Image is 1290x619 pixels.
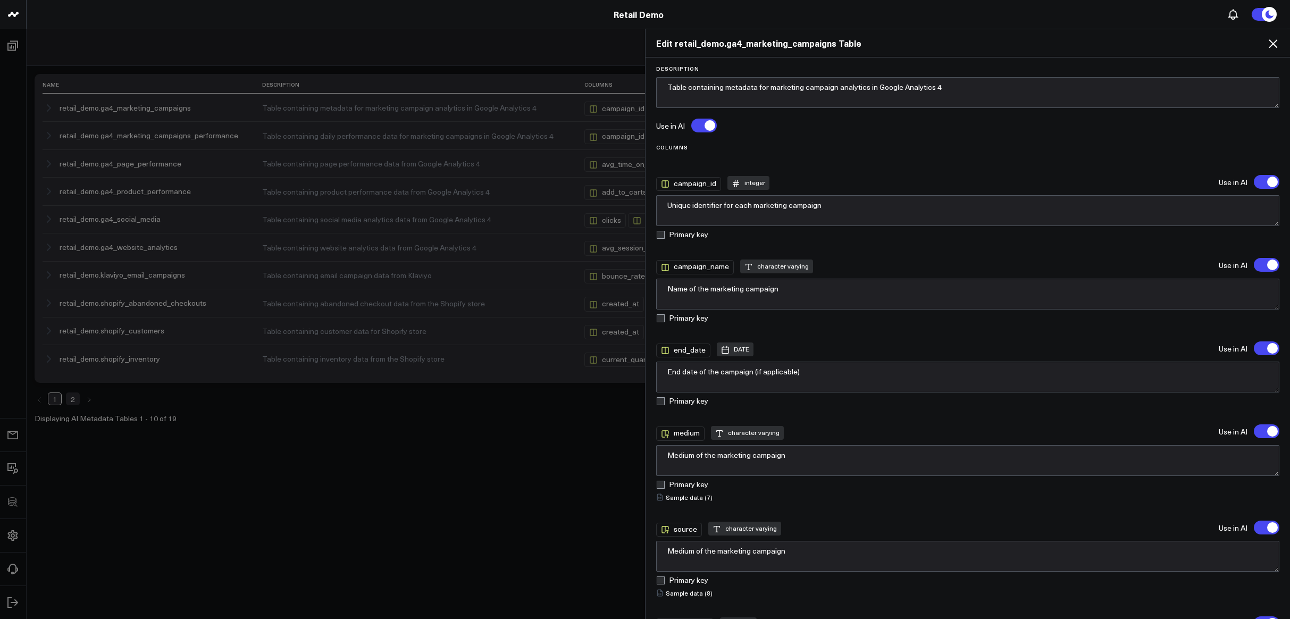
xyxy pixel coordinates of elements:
[614,9,664,20] a: Retail Demo
[656,541,1279,572] textarea: Medium of the marketing campaign
[656,314,708,322] label: Primary key
[656,122,685,130] label: Use in AI
[656,589,713,597] summary: Sample data (8)
[656,144,1279,150] label: Columns
[656,177,721,191] div: campaign_id
[1219,428,1247,436] label: Use in AI
[1219,345,1247,353] label: Use in AI
[1219,262,1247,269] label: Use in AI
[656,426,705,440] div: medium
[717,342,753,356] div: DATE
[656,362,1279,392] textarea: End date of the campaign (if applicable)
[1254,424,1279,438] label: 'medium' will be excluded from AI searches
[691,119,717,132] label: Turn off Use in AI
[656,65,1279,72] label: Description
[656,445,1279,476] textarea: Medium of the marketing campaign
[1254,175,1279,189] label: 'campaign_id' will be excluded from AI searches
[727,176,769,190] div: integer
[656,493,713,501] summary: Sample data (7)
[1254,521,1279,534] label: 'source' will be excluded from AI searches
[711,426,784,440] div: character varying
[1219,179,1247,186] label: Use in AI
[656,279,1279,309] textarea: Name of the marketing campaign
[656,77,1279,108] textarea: Table containing metadata for marketing campaign analytics in Google Analytics 4
[1219,524,1247,532] label: Use in AI
[1254,341,1279,355] label: 'end_date' will be excluded from AI searches
[656,576,708,584] label: Primary key
[656,344,710,357] div: end_date
[656,523,702,537] div: source
[740,260,813,273] div: character varying
[656,37,1279,49] h2: Edit retail_demo.ga4_marketing_campaigns Table
[708,522,781,536] div: character varying
[656,480,708,489] label: Primary key
[656,195,1279,226] textarea: Unique identifier for each marketing campaign
[656,260,734,274] div: campaign_name
[1254,258,1279,272] label: 'campaign_name' will be excluded from AI searches
[656,230,708,239] label: Primary key
[656,397,708,405] label: Primary key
